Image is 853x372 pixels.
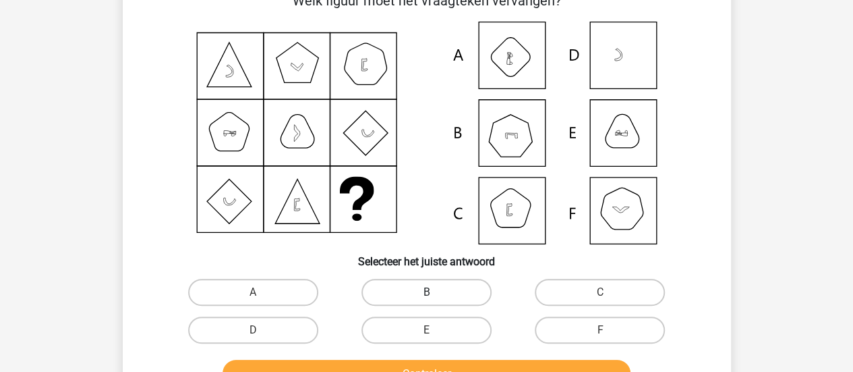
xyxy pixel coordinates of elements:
label: D [188,317,318,344]
label: F [535,317,665,344]
label: E [361,317,492,344]
h6: Selecteer het juiste antwoord [144,244,709,268]
label: A [188,279,318,306]
label: C [535,279,665,306]
label: B [361,279,492,306]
